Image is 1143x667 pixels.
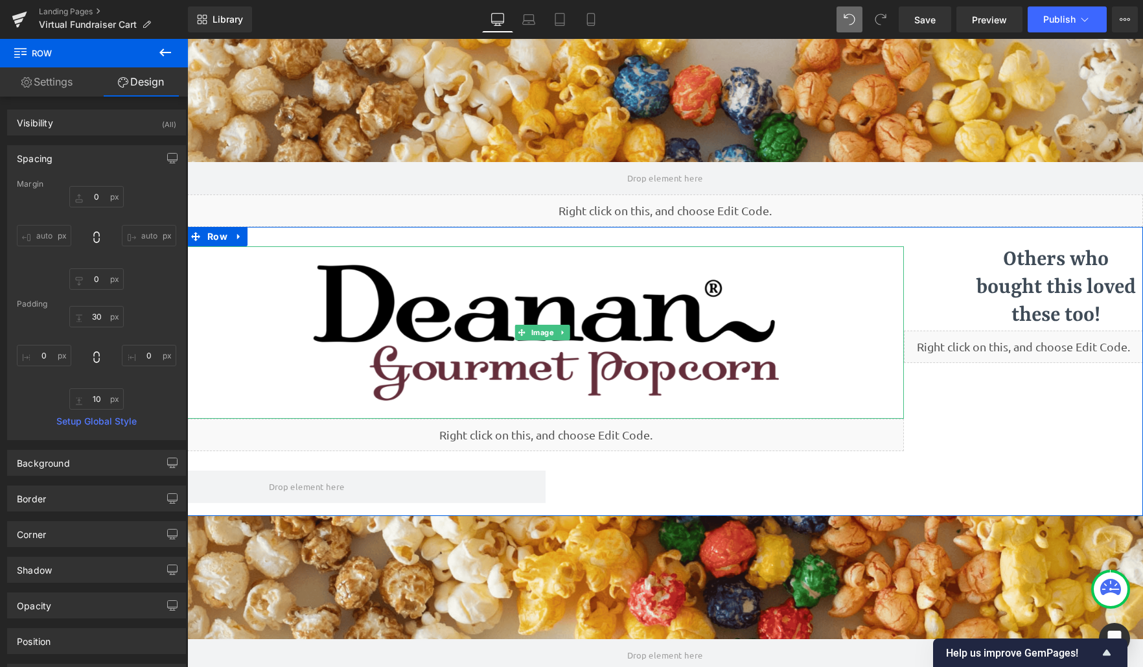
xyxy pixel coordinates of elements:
[837,6,862,32] button: Undo
[17,146,52,164] div: Spacing
[17,299,176,309] div: Padding
[575,6,606,32] a: Mobile
[972,13,1007,27] span: Preview
[17,110,53,128] div: Visibility
[17,557,52,576] div: Shadow
[39,19,137,30] span: Virtual Fundraiser Cart
[17,629,51,647] div: Position
[17,451,70,469] div: Background
[956,6,1022,32] a: Preview
[946,647,1099,659] span: Help us improve GemPages!
[69,306,124,327] input: 0
[94,67,188,97] a: Design
[69,268,124,290] input: 0
[17,593,51,611] div: Opacity
[1043,14,1076,25] span: Publish
[188,6,252,32] a: New Library
[43,188,60,207] a: Expand / Collapse
[122,345,176,366] input: 0
[868,6,894,32] button: Redo
[341,286,369,301] span: Image
[946,645,1114,661] button: Show survey - Help us improve GemPages!
[1028,6,1107,32] button: Publish
[13,39,143,67] span: Row
[544,6,575,32] a: Tablet
[122,225,176,246] input: 0
[17,188,43,207] span: Row
[17,345,71,366] input: 0
[17,486,46,504] div: Border
[69,186,124,207] input: 0
[513,6,544,32] a: Laptop
[17,522,46,540] div: Corner
[1112,6,1138,32] button: More
[914,13,936,27] span: Save
[1099,623,1130,654] div: Open Intercom Messenger
[369,286,382,301] a: Expand / Collapse
[17,225,71,246] input: 0
[17,180,176,189] div: Margin
[39,6,188,17] a: Landing Pages
[781,207,956,292] h1: Others who bought this loved these too!
[482,6,513,32] a: Desktop
[162,110,176,132] div: (All)
[213,14,243,25] span: Library
[69,388,124,410] input: 0
[17,416,176,427] a: Setup Global Style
